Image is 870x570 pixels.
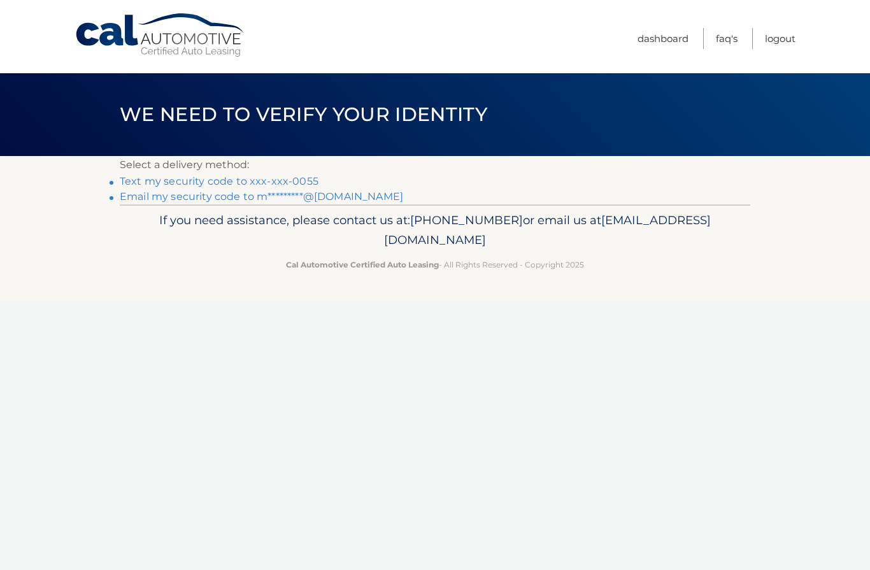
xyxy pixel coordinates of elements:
[638,28,688,49] a: Dashboard
[128,258,742,271] p: - All Rights Reserved - Copyright 2025
[128,210,742,251] p: If you need assistance, please contact us at: or email us at
[410,213,523,227] span: [PHONE_NUMBER]
[765,28,795,49] a: Logout
[120,175,318,187] a: Text my security code to xxx-xxx-0055
[75,13,246,58] a: Cal Automotive
[716,28,738,49] a: FAQ's
[286,260,439,269] strong: Cal Automotive Certified Auto Leasing
[120,156,750,174] p: Select a delivery method:
[120,103,487,126] span: We need to verify your identity
[120,190,403,203] a: Email my security code to m*********@[DOMAIN_NAME]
